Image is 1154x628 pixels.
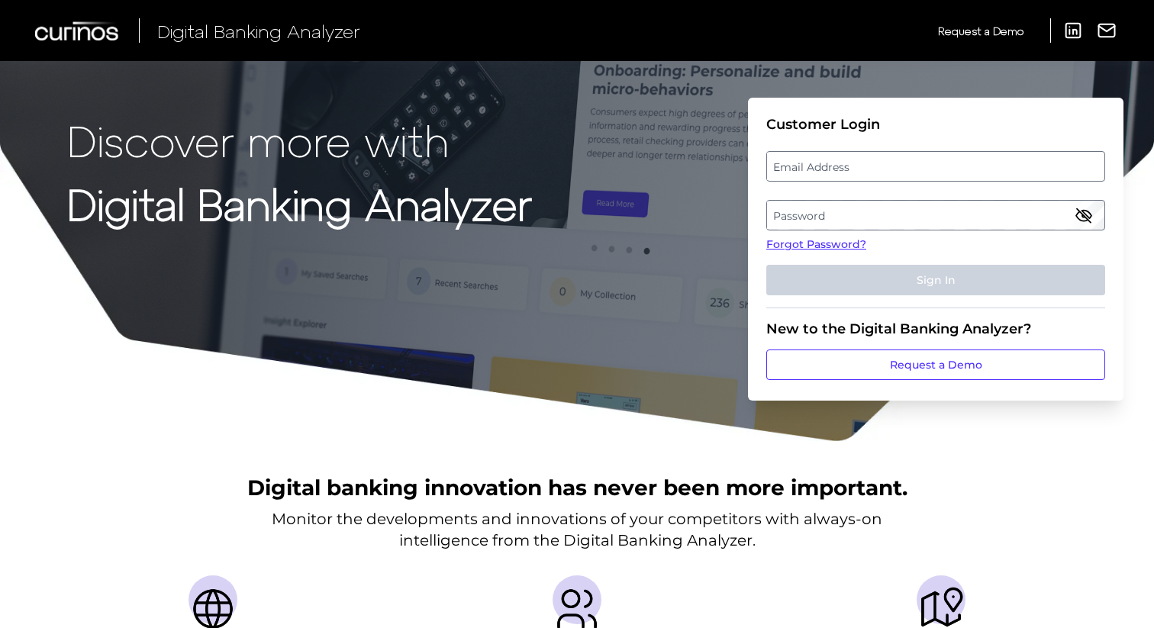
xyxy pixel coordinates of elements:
label: Password [767,201,1104,229]
a: Forgot Password? [766,237,1105,253]
label: Email Address [767,153,1104,180]
strong: Digital Banking Analyzer [67,178,532,229]
a: Request a Demo [766,349,1105,380]
p: Monitor the developments and innovations of your competitors with always-on intelligence from the... [272,508,882,551]
p: Discover more with [67,116,532,164]
span: Request a Demo [938,24,1023,37]
button: Sign In [766,265,1105,295]
div: Customer Login [766,116,1105,133]
img: Curinos [35,21,121,40]
div: New to the Digital Banking Analyzer? [766,320,1105,337]
span: Digital Banking Analyzer [157,20,360,42]
a: Request a Demo [938,18,1023,43]
h2: Digital banking innovation has never been more important. [247,473,907,502]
